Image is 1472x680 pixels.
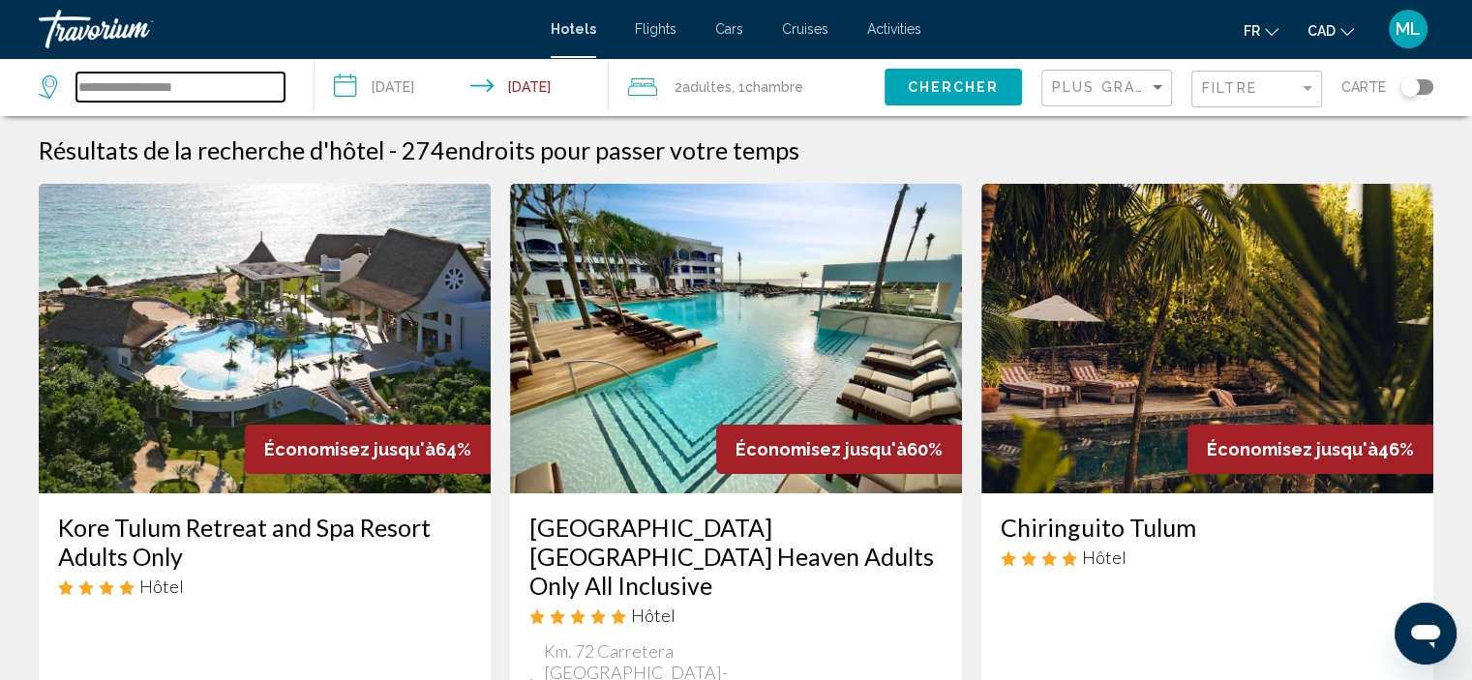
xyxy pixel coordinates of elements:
iframe: Bouton de lancement de la fenêtre de messagerie [1395,603,1457,665]
button: Travelers: 2 adults, 0 children [609,58,885,116]
a: Cars [715,21,743,37]
button: Change language [1244,16,1278,44]
a: Hotels [551,21,596,37]
span: Adultes [682,79,732,95]
a: Activities [867,21,921,37]
span: Économisez jusqu'à [264,439,436,459]
div: 4 star Hotel [1001,547,1414,568]
span: Plus grandes économies [1052,79,1282,95]
button: Filter [1191,70,1322,109]
span: Chercher [907,80,999,96]
a: Chiringuito Tulum [1001,513,1414,542]
div: 4 star Hotel [58,576,471,597]
button: Toggle map [1386,78,1433,96]
span: CAD [1307,23,1336,39]
div: 60% [716,425,962,474]
a: Travorium [39,10,531,48]
span: Carte [1341,74,1386,101]
span: Chambre [745,79,803,95]
span: Hôtel [631,605,676,626]
span: Filtre [1202,80,1257,96]
div: 46% [1187,425,1433,474]
span: , 1 [732,74,803,101]
button: Check-in date: Feb 14, 2026 Check-out date: Feb 21, 2026 [315,58,610,116]
img: Hotel image [39,184,491,493]
img: Hotel image [981,184,1433,493]
a: Kore Tulum Retreat and Spa Resort Adults Only [58,513,471,571]
span: ML [1396,19,1421,39]
h2: 274 [402,135,799,164]
button: Chercher [885,69,1022,104]
span: - [389,135,397,164]
a: Cruises [782,21,828,37]
span: 2 [675,74,732,101]
img: Hotel image [510,184,962,493]
span: Hôtel [1082,547,1127,568]
mat-select: Sort by [1052,80,1166,97]
span: Hôtel [139,576,184,597]
span: Économisez jusqu'à [736,439,907,459]
h1: Résultats de la recherche d'hôtel [39,135,384,164]
a: [GEOGRAPHIC_DATA] [GEOGRAPHIC_DATA] Heaven Adults Only All Inclusive [529,513,943,600]
span: Économisez jusqu'à [1207,439,1378,459]
button: User Menu [1383,9,1433,49]
a: Flights [635,21,676,37]
span: endroits pour passer votre temps [445,135,799,164]
span: fr [1244,23,1260,39]
button: Change currency [1307,16,1354,44]
div: 5 star Hotel [529,605,943,626]
div: 64% [245,425,491,474]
